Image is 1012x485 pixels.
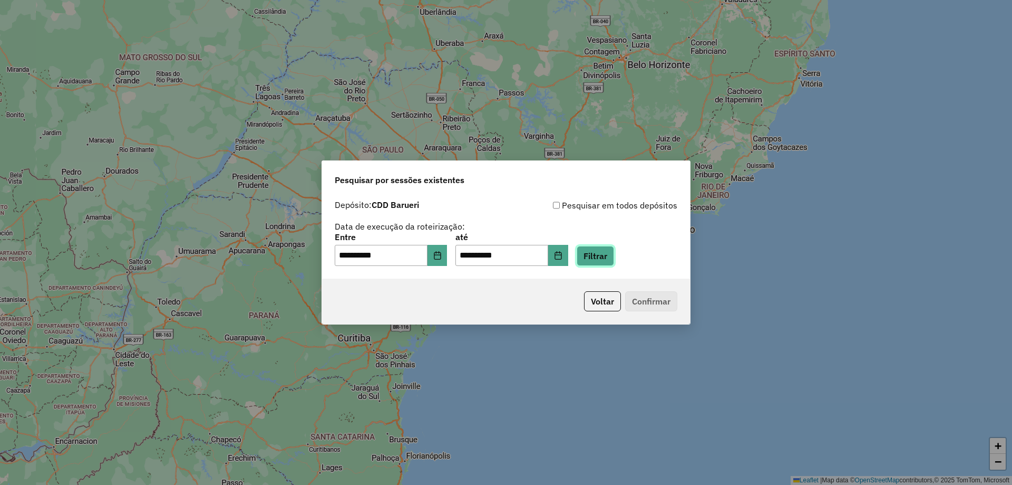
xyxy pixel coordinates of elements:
label: Data de execução da roteirização: [335,220,465,233]
span: Pesquisar por sessões existentes [335,174,464,186]
strong: CDD Barueri [372,199,419,210]
label: Depósito: [335,198,419,211]
button: Choose Date [548,245,568,266]
label: até [455,231,568,243]
button: Choose Date [427,245,447,266]
div: Pesquisar em todos depósitos [506,199,677,212]
button: Voltar [584,291,621,311]
label: Entre [335,231,447,243]
button: Filtrar [577,246,614,266]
